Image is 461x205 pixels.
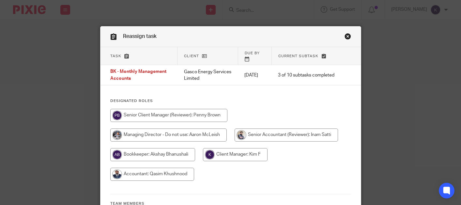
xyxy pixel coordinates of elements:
span: Current subtask [278,54,318,58]
a: Close this dialog window [345,33,351,42]
span: Task [110,54,121,58]
span: Due by [245,51,260,55]
h4: Designated Roles [110,98,351,104]
span: Reassign task [123,34,157,39]
span: Client [184,54,199,58]
span: BK - Monthly Management Accounts [110,70,166,81]
p: [DATE] [244,72,265,78]
p: Gasco Energy Services Limited [184,69,232,82]
td: 3 of 10 subtasks completed [271,65,341,85]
